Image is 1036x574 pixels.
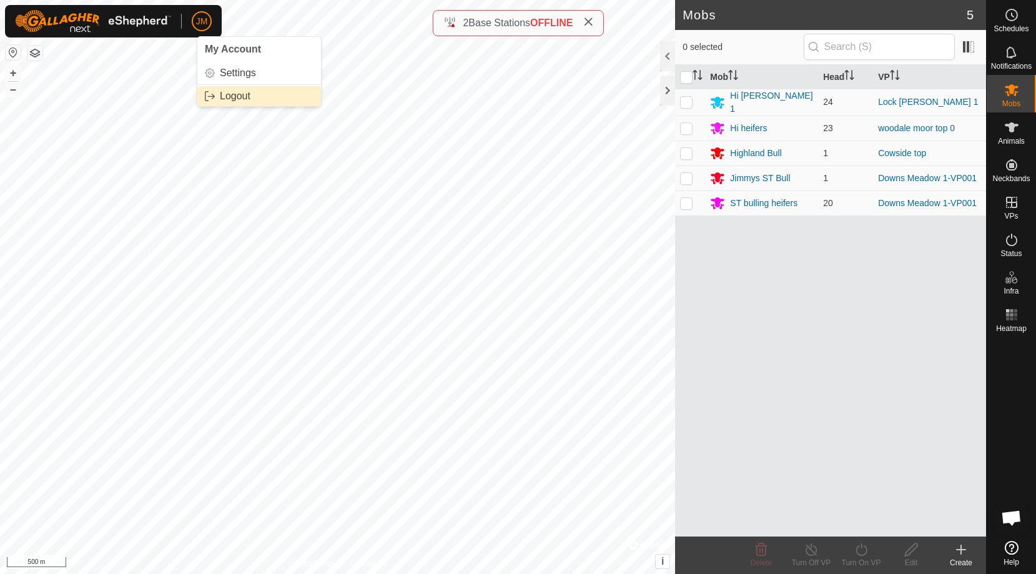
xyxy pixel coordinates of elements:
[6,45,21,60] button: Reset Map
[836,557,886,568] div: Turn On VP
[705,65,818,89] th: Mob
[786,557,836,568] div: Turn Off VP
[197,86,321,106] a: Logout
[730,197,797,210] div: ST bulling heifers
[6,82,21,97] button: –
[844,72,854,82] p-sorticon: Activate to sort
[683,41,803,54] span: 0 selected
[656,555,669,568] button: i
[991,62,1032,70] span: Notifications
[27,46,42,61] button: Map Layers
[878,173,977,183] a: Downs Meadow 1-VP001
[967,6,974,24] span: 5
[994,25,1029,32] span: Schedules
[823,123,833,133] span: 23
[823,198,833,208] span: 20
[873,65,986,89] th: VP
[728,72,738,82] p-sorticon: Activate to sort
[1002,100,1020,107] span: Mobs
[998,137,1025,145] span: Animals
[878,198,977,208] a: Downs Meadow 1-VP001
[823,97,833,107] span: 24
[683,7,967,22] h2: Mobs
[1004,558,1019,566] span: Help
[15,10,171,32] img: Gallagher Logo
[730,172,790,185] div: Jimmys ST Bull
[992,175,1030,182] span: Neckbands
[196,15,208,28] span: JM
[823,148,828,158] span: 1
[1000,250,1022,257] span: Status
[878,97,978,107] a: Lock [PERSON_NAME] 1
[886,557,936,568] div: Edit
[220,91,250,101] span: Logout
[878,148,926,158] a: Cowside top
[289,558,335,569] a: Privacy Policy
[6,66,21,81] button: +
[730,89,813,116] div: Hi [PERSON_NAME] 1
[661,556,664,567] span: i
[205,44,261,54] span: My Account
[468,17,530,28] span: Base Stations
[987,536,1036,571] a: Help
[693,72,703,82] p-sorticon: Activate to sort
[823,173,828,183] span: 1
[1004,212,1018,220] span: VPs
[818,65,873,89] th: Head
[530,17,573,28] span: OFFLINE
[751,558,772,567] span: Delete
[804,34,955,60] input: Search (S)
[936,557,986,568] div: Create
[350,558,387,569] a: Contact Us
[878,123,955,133] a: woodale moor top 0
[220,68,256,78] span: Settings
[996,325,1027,332] span: Heatmap
[1004,287,1019,295] span: Infra
[197,63,321,83] a: Settings
[463,17,468,28] span: 2
[730,122,767,135] div: Hi heifers
[993,499,1030,537] div: Open chat
[890,72,900,82] p-sorticon: Activate to sort
[730,147,782,160] div: Highland Bull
